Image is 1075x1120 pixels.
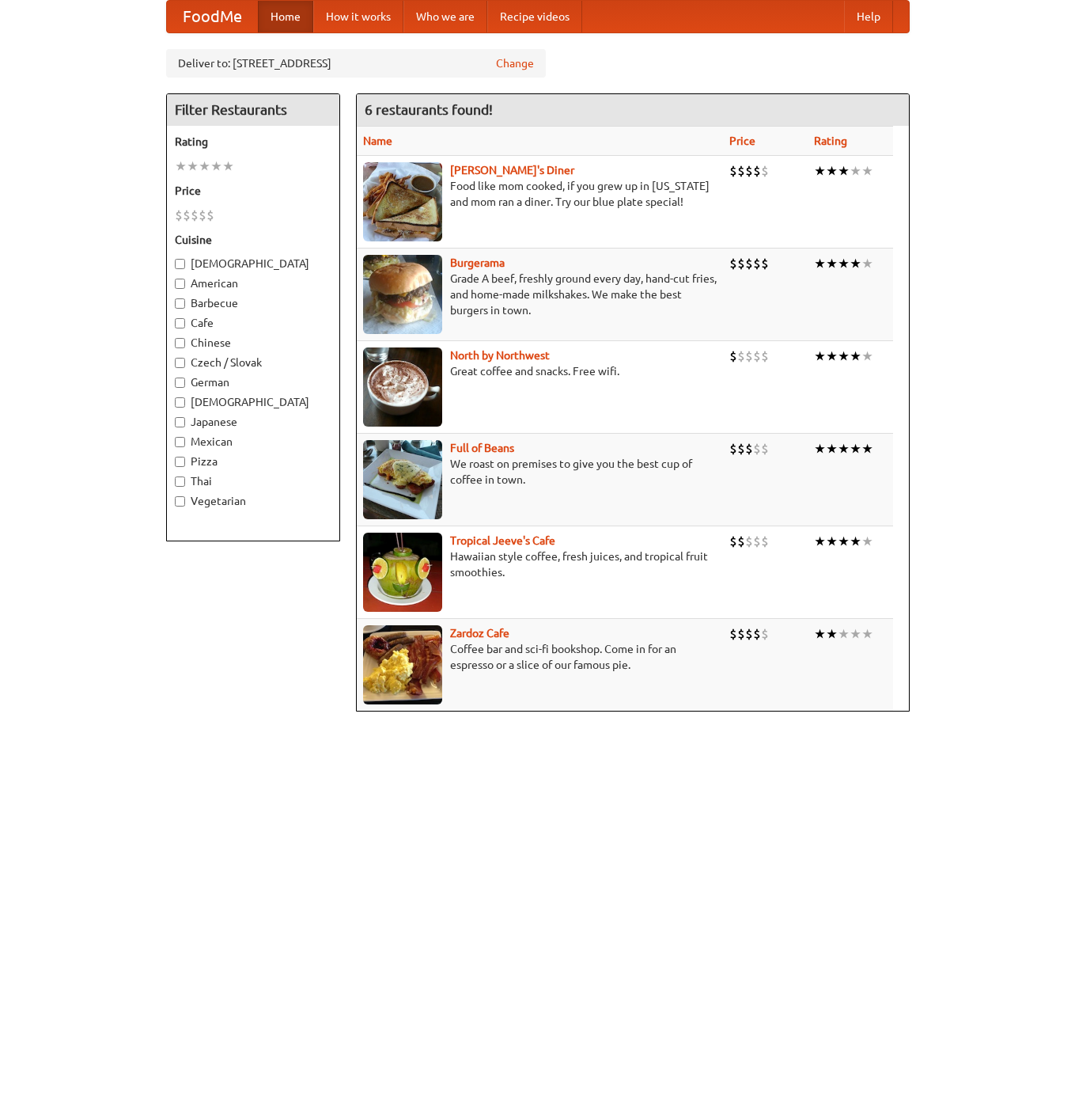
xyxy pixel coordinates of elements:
[191,207,199,224] li: $
[167,94,339,126] h4: Filter Restaurants
[753,162,761,180] li: $
[175,473,331,489] label: Thai
[826,162,838,180] li: ★
[450,442,514,454] a: Full of Beans
[175,256,331,271] label: [DEMOGRAPHIC_DATA]
[175,279,185,289] input: American
[826,255,838,272] li: ★
[175,295,331,311] label: Barbecue
[814,255,826,272] li: ★
[363,456,717,488] p: We roast on premises to give you the best cup of coffee in town.
[199,158,210,175] li: ★
[450,627,509,640] b: Zardoz Cafe
[363,271,717,318] p: Grade A beef, freshly ground every day, hand-cut fries, and home-made milkshakes. We make the bes...
[737,255,745,272] li: $
[222,158,234,175] li: ★
[814,440,826,457] li: ★
[826,533,838,550] li: ★
[450,349,550,362] a: North by Northwest
[199,207,206,224] li: $
[838,625,850,643] li: ★
[850,255,861,272] li: ★
[814,347,826,365] li: ★
[175,437,185,447] input: Mexican
[737,162,745,180] li: $
[850,347,861,365] li: ★
[745,440,753,457] li: $
[363,549,717,580] p: Hawaiian style coffee, fresh juices, and tropical fruit smoothies.
[850,162,861,180] li: ★
[175,496,185,507] input: Vegetarian
[175,298,185,309] input: Barbecue
[363,255,442,334] img: burgerama.jpg
[175,457,185,467] input: Pizza
[814,135,847,147] a: Rating
[175,134,331,150] h5: Rating
[175,232,331,248] h5: Cuisine
[861,162,873,180] li: ★
[175,275,331,291] label: American
[450,256,505,269] a: Burgerama
[175,183,331,199] h5: Price
[166,49,546,78] div: Deliver to: [STREET_ADDRESS]
[175,355,331,370] label: Czech / Slovak
[850,533,861,550] li: ★
[761,347,769,365] li: $
[313,1,403,32] a: How it works
[175,158,187,175] li: ★
[403,1,487,32] a: Who we are
[365,102,493,117] ng-pluralize: 6 restaurants found!
[826,347,838,365] li: ★
[206,207,214,224] li: $
[761,625,769,643] li: $
[175,335,331,351] label: Chinese
[496,55,534,71] a: Change
[737,347,745,365] li: $
[487,1,582,32] a: Recipe videos
[814,533,826,550] li: ★
[753,533,761,550] li: $
[745,255,753,272] li: $
[814,625,826,643] li: ★
[745,162,753,180] li: $
[363,533,442,612] img: jeeves.jpg
[729,533,737,550] li: $
[450,534,555,547] a: Tropical Jeeve's Cafe
[745,625,753,643] li: $
[175,315,331,331] label: Cafe
[175,493,331,509] label: Vegetarian
[175,394,331,410] label: [DEMOGRAPHIC_DATA]
[175,338,185,348] input: Chinese
[450,164,574,177] a: [PERSON_NAME]'s Diner
[753,255,761,272] li: $
[183,207,191,224] li: $
[167,1,258,32] a: FoodMe
[844,1,893,32] a: Help
[737,440,745,457] li: $
[761,533,769,550] li: $
[826,440,838,457] li: ★
[761,440,769,457] li: $
[861,255,873,272] li: ★
[363,162,442,241] img: sallys.jpg
[745,347,753,365] li: $
[175,476,185,487] input: Thai
[175,417,185,427] input: Japanese
[363,641,717,673] p: Coffee bar and sci-fi bookshop. Come in for an espresso or a slice of our famous pie.
[363,178,717,210] p: Food like mom cooked, if you grew up in [US_STATE] and mom ran a diner. Try our blue plate special!
[363,625,442,704] img: zardoz.jpg
[175,454,331,469] label: Pizza
[861,440,873,457] li: ★
[745,533,753,550] li: $
[838,533,850,550] li: ★
[729,347,737,365] li: $
[753,625,761,643] li: $
[729,135,755,147] a: Price
[737,625,745,643] li: $
[861,625,873,643] li: ★
[363,135,392,147] a: Name
[729,255,737,272] li: $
